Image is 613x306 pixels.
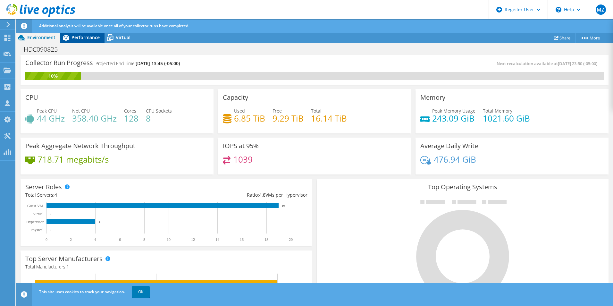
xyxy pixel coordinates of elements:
[234,108,245,114] span: Used
[273,115,304,122] h4: 9.29 TiB
[549,33,575,43] a: Share
[432,108,475,114] span: Peak Memory Usage
[223,142,259,149] h3: IOPS at 95%
[27,204,43,208] text: Guest VM
[322,183,604,191] h3: Top Operating Systems
[240,237,244,242] text: 16
[33,212,44,216] text: Virtual
[146,115,172,122] h4: 8
[289,237,293,242] text: 20
[234,115,265,122] h4: 6.85 TiB
[136,60,180,66] span: [DATE] 13:45 (-05:00)
[66,264,69,270] span: 1
[483,108,512,114] span: Total Memory
[311,108,322,114] span: Total
[259,192,265,198] span: 4.8
[132,286,150,298] a: OK
[99,220,100,224] text: 4
[25,72,81,80] div: 10%
[420,94,445,101] h3: Memory
[223,94,248,101] h3: Capacity
[25,255,103,262] h3: Top Server Manufacturers
[26,220,44,224] text: Hypervisor
[27,34,55,40] span: Environment
[50,228,51,232] text: 0
[483,115,530,122] h4: 1021.60 GiB
[432,115,475,122] h4: 243.09 GiB
[116,34,130,40] span: Virtual
[434,156,476,163] h4: 476.94 GiB
[596,4,606,15] span: MZ
[575,33,605,43] a: More
[50,212,51,216] text: 0
[119,237,121,242] text: 6
[311,115,347,122] h4: 16.14 TiB
[72,108,90,114] span: Net CPU
[25,263,307,270] h4: Total Manufacturers:
[265,237,268,242] text: 18
[167,237,171,242] text: 10
[39,23,189,29] span: Additional analysis will be available once all of your collector runs have completed.
[166,191,307,199] div: Ratio: VMs per Hypervisor
[143,237,145,242] text: 8
[25,94,38,101] h3: CPU
[37,115,65,122] h4: 44 GHz
[273,108,282,114] span: Free
[46,237,47,242] text: 0
[25,142,135,149] h3: Peak Aggregate Network Throughput
[71,34,100,40] span: Performance
[96,60,180,67] h4: Projected End Time:
[420,142,478,149] h3: Average Daily Write
[233,156,253,163] h4: 1039
[215,237,219,242] text: 14
[191,237,195,242] text: 12
[25,183,62,191] h3: Server Roles
[146,108,172,114] span: CPU Sockets
[38,156,109,163] h4: 718.71 megabits/s
[30,228,44,232] text: Physical
[556,7,561,13] svg: \n
[72,115,117,122] h4: 358.40 GHz
[282,204,285,208] text: 19
[25,191,166,199] div: Total Servers:
[94,237,96,242] text: 4
[124,108,136,114] span: Cores
[21,46,68,53] h1: HDC090825
[39,289,125,294] span: This site uses cookies to track your navigation.
[70,237,72,242] text: 2
[37,108,57,114] span: Peak CPU
[124,115,139,122] h4: 128
[55,192,57,198] span: 4
[558,61,597,66] span: [DATE] 23:50 (-05:00)
[497,61,600,66] span: Next recalculation available at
